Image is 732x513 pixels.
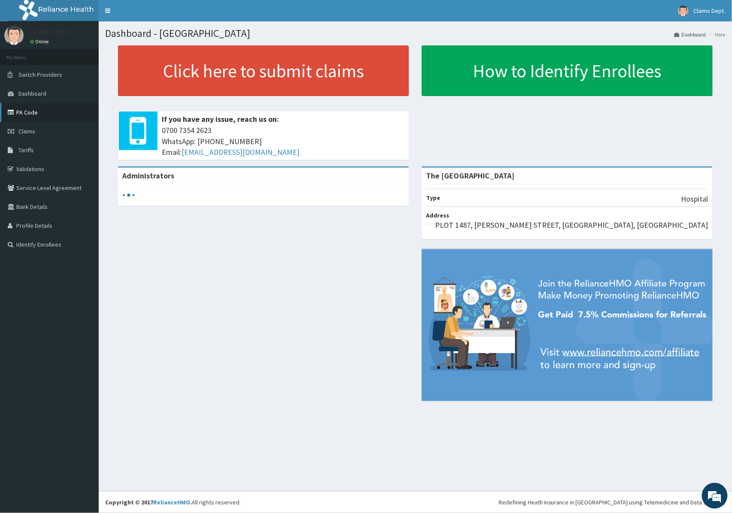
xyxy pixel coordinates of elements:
[681,193,708,205] p: Hospital
[16,43,35,64] img: d_794563401_company_1708531726252_794563401
[4,234,163,264] textarea: Type your message and hit 'Enter'
[181,147,299,157] a: [EMAIL_ADDRESS][DOMAIN_NAME]
[694,7,726,15] span: Claims Dept.
[50,108,118,195] span: We're online!
[435,220,708,231] p: PLOT 1487, [PERSON_NAME] STREET, [GEOGRAPHIC_DATA], [GEOGRAPHIC_DATA]
[678,6,689,16] img: User Image
[422,249,713,401] img: provider-team-banner.png
[99,491,732,513] footer: All rights reserved.
[30,39,51,45] a: Online
[426,171,514,181] strong: The [GEOGRAPHIC_DATA]
[30,28,72,36] p: Claims Dept.
[105,28,726,39] h1: Dashboard - [GEOGRAPHIC_DATA]
[162,125,405,158] span: 0700 7354 2623 WhatsApp: [PHONE_NUMBER] Email:
[45,48,144,59] div: Chat with us now
[118,45,409,96] a: Click here to submit claims
[422,45,713,96] a: How to Identify Enrollees
[18,90,46,97] span: Dashboard
[4,26,24,45] img: User Image
[162,114,279,124] b: If you have any issue, reach us on:
[18,71,62,78] span: Switch Providers
[426,194,440,202] b: Type
[122,189,135,202] svg: audio-loading
[105,498,192,506] strong: Copyright © 2017 .
[18,127,35,135] span: Claims
[675,31,706,38] a: Dashboard
[426,211,449,219] b: Address
[122,171,174,181] b: Administrators
[707,31,726,38] li: Here
[153,498,190,506] a: RelianceHMO
[18,146,34,154] span: Tariffs
[141,4,161,25] div: Minimize live chat window
[499,498,726,507] div: Redefining Heath Insurance in [GEOGRAPHIC_DATA] using Telemedicine and Data Science!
